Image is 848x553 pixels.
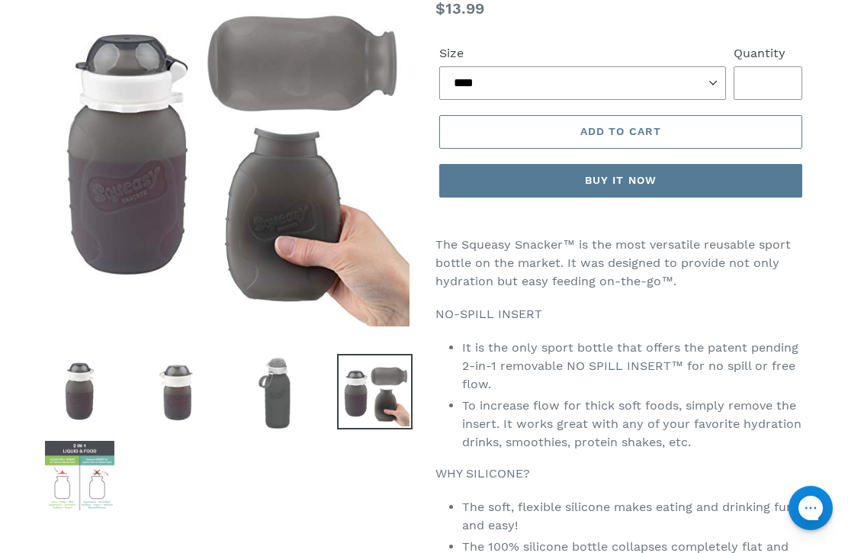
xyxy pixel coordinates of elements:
[462,397,806,452] li: To increase flow for thick soft foods, simply remove the insert. It works great with any of your ...
[337,354,413,429] img: Load image into Gallery viewer, Gray Squeasy Snacker
[42,354,117,429] img: Load image into Gallery viewer, Gray Squeasy Snacker
[239,354,314,433] img: Load image into Gallery viewer, Gray Squeasy Snacker
[439,164,802,198] button: Buy it now
[435,236,806,291] p: The Squeasy Snacker™ is the most versatile reusable sport bottle on the market. It was designed t...
[42,438,117,513] img: Load image into Gallery viewer, Gray Squeasy Snacker
[140,354,216,429] img: Load image into Gallery viewer, Gray Squeasy Snacker
[580,125,661,137] span: Add to cart
[462,498,806,535] li: The soft, flexible silicone makes eating and drinking fun and easy!
[439,115,802,149] button: Add to cart
[435,465,806,483] p: WHY SILICONE?
[462,339,806,394] li: It is the only sport bottle that offers the patent pending 2-in-1 removable NO SPILL INSERT™ for ...
[734,44,802,63] label: Quantity
[435,305,806,323] p: NO-SPILL INSERT
[439,44,726,63] label: Size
